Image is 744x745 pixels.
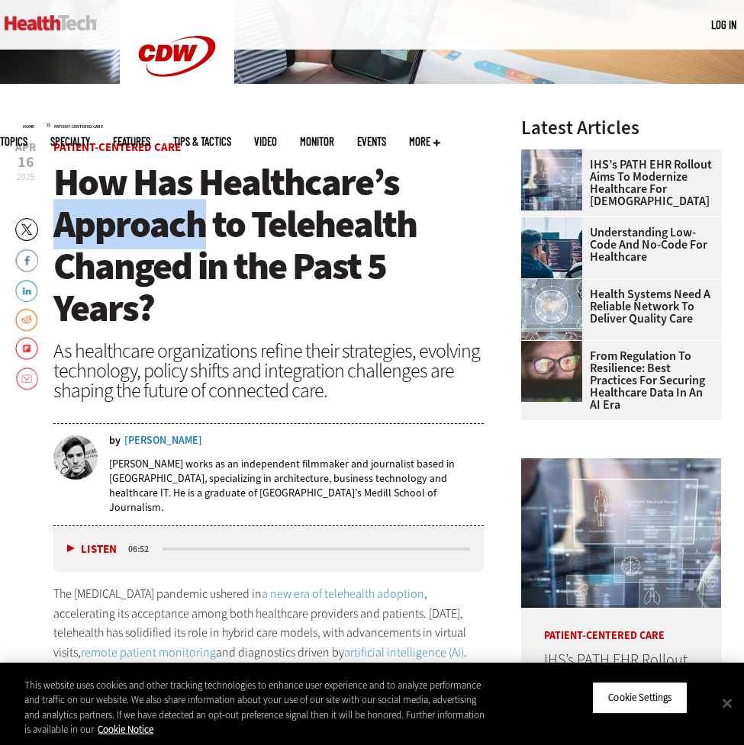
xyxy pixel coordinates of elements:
a: Video [254,136,277,147]
img: Home [5,15,97,31]
span: Specialty [50,136,90,147]
img: Healthcare networking [521,279,582,340]
img: Electronic health records [521,458,721,609]
div: User menu [711,17,736,33]
span: How Has Healthcare’s Approach to Telehealth Changed in the Past 5 Years? [53,157,417,333]
a: woman wearing glasses looking at healthcare data on screen [521,341,590,353]
a: remote patient monitoring [81,644,216,660]
a: IHS’s PATH EHR Rollout Aims to Modernize Healthcare for [DEMOGRAPHIC_DATA] [544,650,688,718]
div: This website uses cookies and other tracking technologies to enhance user experience and to analy... [24,678,486,737]
a: Features [113,136,150,147]
img: Electronic health records [521,149,582,210]
a: MonITor [300,136,334,147]
button: Close [710,686,744,720]
div: media player [53,526,484,572]
p: Patient-Centered Care [521,608,721,641]
a: [PERSON_NAME] [124,435,202,446]
a: artificial intelligence (AI) [344,644,464,660]
p: [PERSON_NAME] works as an independent filmmaker and journalist based in [GEOGRAPHIC_DATA], specia... [109,457,484,515]
a: CDW [120,101,234,117]
div: As healthcare organizations refine their strategies, evolving technology, policy shifts and integ... [53,341,484,400]
button: Cookie Settings [592,682,688,714]
a: Electronic health records [521,149,590,162]
a: Events [357,136,386,147]
a: Coworkers coding [521,217,590,230]
a: Healthcare networking [521,279,590,291]
span: by [109,435,121,446]
span: More [409,136,440,147]
span: 16 [15,155,36,170]
img: woman wearing glasses looking at healthcare data on screen [521,341,582,402]
a: More information about your privacy [98,723,153,736]
a: a new era of telehealth adoption [262,586,424,602]
button: Listen [67,544,117,555]
img: Coworkers coding [521,217,582,278]
img: nathan eddy [53,435,98,480]
h3: Latest Articles [521,118,721,137]
a: Health Systems Need a Reliable Network To Deliver Quality Care [521,288,712,325]
a: IHS’s PATH EHR Rollout Aims to Modernize Healthcare for [DEMOGRAPHIC_DATA] [521,159,712,207]
span: 2025 [17,171,35,183]
a: Log in [711,18,736,31]
a: Understanding Low-Code and No-Code for Healthcare [521,226,712,263]
a: From Regulation to Resilience: Best Practices for Securing Healthcare Data in an AI Era [521,350,712,411]
p: The [MEDICAL_DATA] pandemic ushered in , accelerating its acceptance among both healthcare provid... [53,584,484,662]
div: duration [126,542,160,556]
a: Tips & Tactics [173,136,231,147]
